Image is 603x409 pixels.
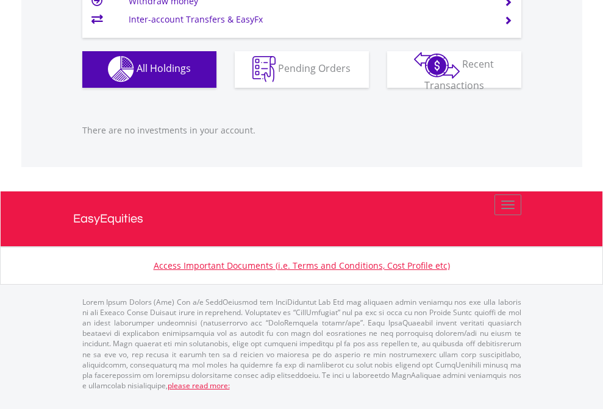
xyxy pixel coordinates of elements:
td: Inter-account Transfers & EasyFx [129,10,489,29]
span: Recent Transactions [424,57,494,92]
img: holdings-wht.png [108,56,134,82]
a: please read more: [168,380,230,391]
img: pending_instructions-wht.png [252,56,276,82]
a: Access Important Documents (i.e. Terms and Conditions, Cost Profile etc) [154,260,450,271]
p: There are no investments in your account. [82,124,521,137]
img: transactions-zar-wht.png [414,52,460,79]
a: EasyEquities [73,191,530,246]
button: Pending Orders [235,51,369,88]
span: All Holdings [137,62,191,75]
button: Recent Transactions [387,51,521,88]
p: Lorem Ipsum Dolors (Ame) Con a/e SeddOeiusmod tem InciDiduntut Lab Etd mag aliquaen admin veniamq... [82,297,521,391]
button: All Holdings [82,51,216,88]
span: Pending Orders [278,62,351,75]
